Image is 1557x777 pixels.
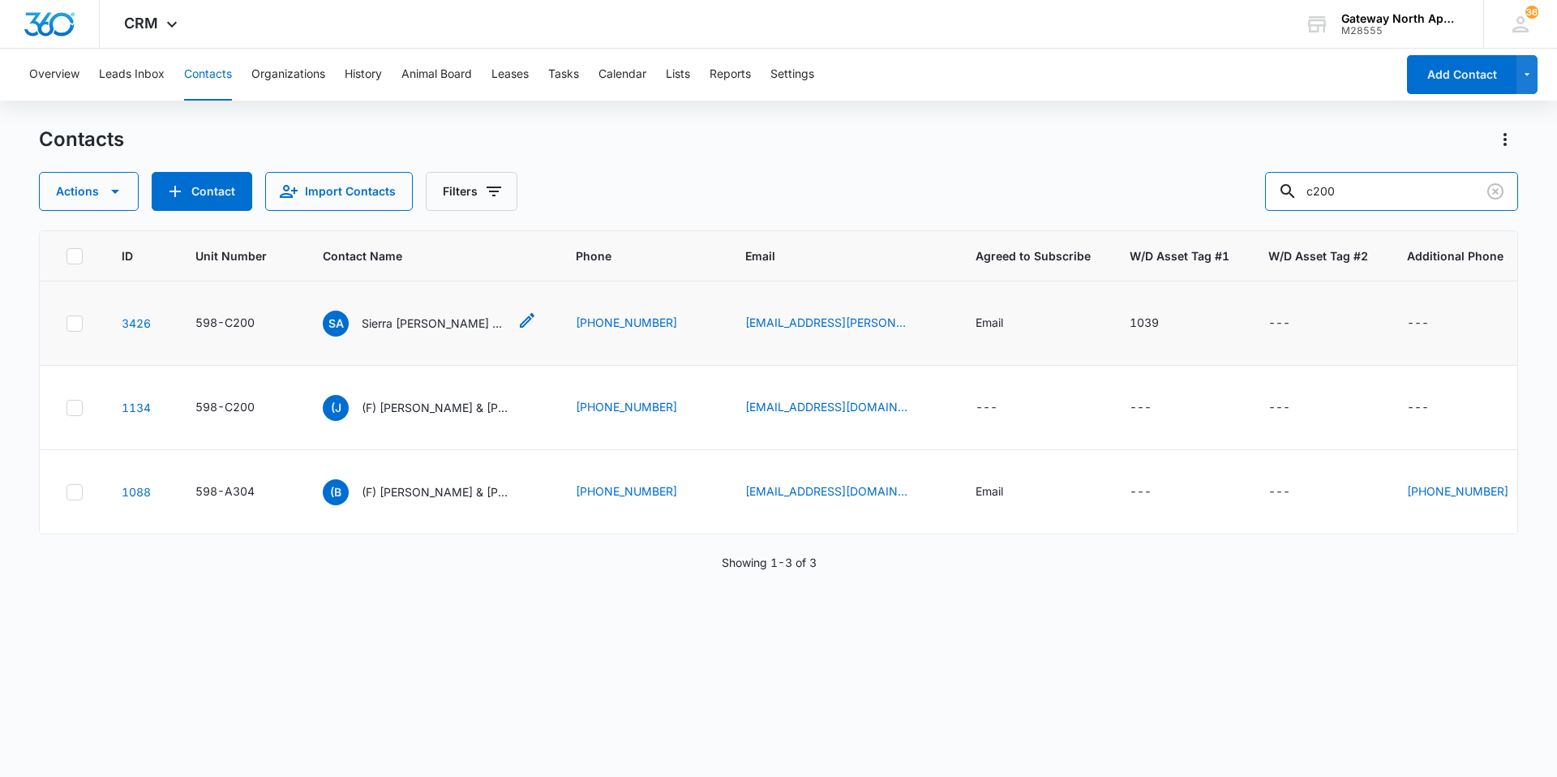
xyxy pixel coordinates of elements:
[1407,247,1538,264] span: Additional Phone
[666,49,690,101] button: Lists
[976,398,1027,418] div: Agreed to Subscribe - - Select to Edit Field
[770,49,814,101] button: Settings
[722,554,817,571] p: Showing 1-3 of 3
[976,483,1003,500] div: Email
[39,172,139,211] button: Actions
[976,247,1091,264] span: Agreed to Subscribe
[362,315,508,332] p: Sierra [PERSON_NAME] & [PERSON_NAME]
[195,247,284,264] span: Unit Number
[323,395,349,421] span: (J
[1130,314,1159,331] div: 1039
[1407,483,1538,502] div: Additional Phone - (712) 541-2007 - Select to Edit Field
[1482,178,1508,204] button: Clear
[1130,247,1229,264] span: W/D Asset Tag #1
[122,247,133,264] span: ID
[1268,247,1368,264] span: W/D Asset Tag #2
[576,314,677,331] a: [PHONE_NUMBER]
[323,311,349,337] span: SA
[122,316,151,330] a: Navigate to contact details page for Sierra Acuna & Ricardo Galvan
[710,49,751,101] button: Reports
[1130,483,1181,502] div: W/D Asset Tag #1 - - Select to Edit Field
[1407,314,1458,333] div: Additional Phone - - Select to Edit Field
[1130,314,1188,333] div: W/D Asset Tag #1 - 1039 - Select to Edit Field
[576,314,706,333] div: Phone - (720) 369-4173 - Select to Edit Field
[195,398,284,418] div: Unit Number - 598-C200 - Select to Edit Field
[1268,398,1290,418] div: ---
[745,247,913,264] span: Email
[576,247,683,264] span: Phone
[1268,483,1290,502] div: ---
[1130,398,1152,418] div: ---
[195,398,255,415] div: 598-C200
[576,483,706,502] div: Phone - (330) 398-7422 - Select to Edit Field
[122,401,151,414] a: Navigate to contact details page for (F) Jamie Dickerson & Jewelanne Schlickenmayer
[1130,483,1152,502] div: ---
[491,49,529,101] button: Leases
[39,127,124,152] h1: Contacts
[745,483,937,502] div: Email - brynnlay@gmail.com - Select to Edit Field
[345,49,382,101] button: History
[976,314,1032,333] div: Agreed to Subscribe - Email - Select to Edit Field
[976,483,1032,502] div: Agreed to Subscribe - Email - Select to Edit Field
[195,314,255,331] div: 598-C200
[576,398,677,415] a: [PHONE_NUMBER]
[1268,314,1319,333] div: W/D Asset Tag #2 - - Select to Edit Field
[426,172,517,211] button: Filters
[1407,398,1429,418] div: ---
[598,49,646,101] button: Calendar
[323,311,537,337] div: Contact Name - Sierra Acuna & Ricardo Galvan - Select to Edit Field
[745,398,907,415] a: [EMAIL_ADDRESS][DOMAIN_NAME]
[1268,398,1319,418] div: W/D Asset Tag #2 - - Select to Edit Field
[401,49,472,101] button: Animal Board
[976,314,1003,331] div: Email
[1268,483,1319,502] div: W/D Asset Tag #2 - - Select to Edit Field
[1407,398,1458,418] div: Additional Phone - - Select to Edit Field
[1407,314,1429,333] div: ---
[1525,6,1538,19] div: notifications count
[745,314,907,331] a: [EMAIL_ADDRESS][PERSON_NAME][DOMAIN_NAME]
[184,49,232,101] button: Contacts
[323,247,513,264] span: Contact Name
[152,172,252,211] button: Add Contact
[362,483,508,500] p: (F) [PERSON_NAME] & [PERSON_NAME]
[548,49,579,101] button: Tasks
[265,172,413,211] button: Import Contacts
[1492,127,1518,152] button: Actions
[1268,314,1290,333] div: ---
[1265,172,1518,211] input: Search Contacts
[976,398,997,418] div: ---
[1407,483,1508,500] a: [PHONE_NUMBER]
[745,398,937,418] div: Email - jamieleedickerson@msn.com - Select to Edit Field
[124,15,158,32] span: CRM
[122,485,151,499] a: Navigate to contact details page for (F) Brynn Lay & Zachary Wurth
[1341,12,1460,25] div: account name
[323,479,537,505] div: Contact Name - (F) Brynn Lay & Zachary Wurth - Select to Edit Field
[195,314,284,333] div: Unit Number - 598-C200 - Select to Edit Field
[1130,398,1181,418] div: W/D Asset Tag #1 - - Select to Edit Field
[745,483,907,500] a: [EMAIL_ADDRESS][DOMAIN_NAME]
[576,398,706,418] div: Phone - (303) 564-8098 - Select to Edit Field
[195,483,284,502] div: Unit Number - 598-A304 - Select to Edit Field
[323,479,349,505] span: (B
[323,395,537,421] div: Contact Name - (F) Jamie Dickerson & Jewelanne Schlickenmayer - Select to Edit Field
[195,483,255,500] div: 598-A304
[576,483,677,500] a: [PHONE_NUMBER]
[1407,55,1516,94] button: Add Contact
[251,49,325,101] button: Organizations
[99,49,165,101] button: Leads Inbox
[29,49,79,101] button: Overview
[362,399,508,416] p: (F) [PERSON_NAME] & [PERSON_NAME]
[1341,25,1460,36] div: account id
[1525,6,1538,19] span: 36
[745,314,937,333] div: Email - sierra.m.acuna@gmail.com - Select to Edit Field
